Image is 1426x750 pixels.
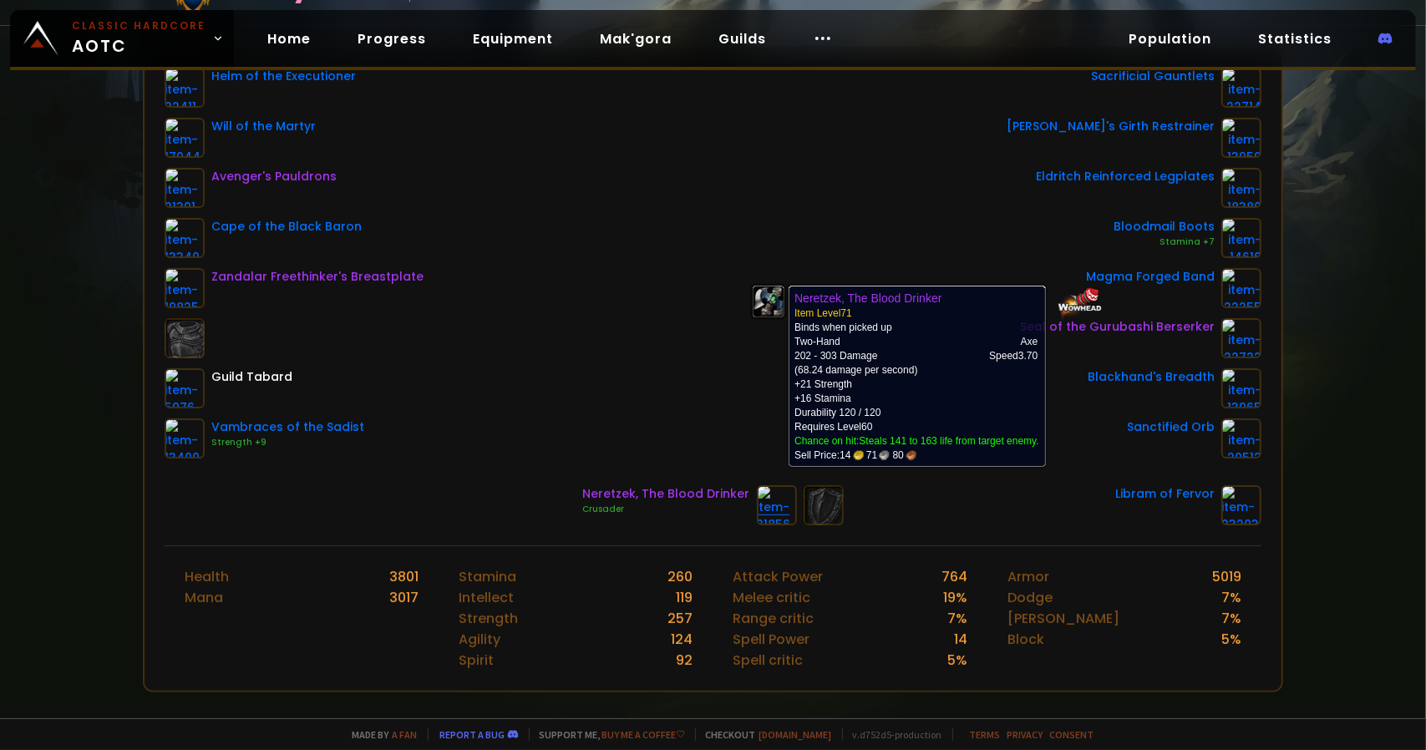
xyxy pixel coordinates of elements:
img: item-22255 [1221,268,1261,308]
a: Home [254,22,324,56]
div: 3801 [389,566,419,587]
img: item-22722 [1221,318,1261,358]
a: Consent [1050,728,1094,741]
div: [PERSON_NAME]'s Girth Restrainer [1007,118,1215,135]
div: 260 [668,566,693,587]
a: Buy me a coffee [602,728,685,741]
div: Magma Forged Band [1086,268,1215,286]
div: Armor [1007,566,1049,587]
span: +21 Strength [794,378,852,390]
a: Privacy [1007,728,1043,741]
span: Made by [343,728,418,741]
img: item-13340 [165,218,205,258]
img: item-14616 [1221,218,1261,258]
div: Range critic [733,608,814,629]
img: item-23203 [1221,485,1261,525]
a: Mak'gora [586,22,685,56]
div: Melee critic [733,587,811,608]
div: Spell Power [733,629,810,650]
div: 7 % [1221,608,1241,629]
div: 5 % [1221,629,1241,650]
img: item-19825 [165,268,205,308]
a: Steals 141 to 163 life from target enemy. [860,435,1039,447]
img: item-5976 [165,368,205,408]
a: Statistics [1245,22,1345,56]
div: 19 % [943,587,967,608]
div: 764 [941,566,967,587]
a: Progress [344,22,439,56]
a: Report a bug [440,728,505,741]
small: Classic Hardcore [72,18,206,33]
div: 7 % [1221,587,1241,608]
span: v. d752d5 - production [842,728,942,741]
div: 7 % [947,608,967,629]
div: Agility [459,629,500,650]
div: Attack Power [733,566,824,587]
span: Support me, [529,728,685,741]
th: Speed 3.70 [912,349,1038,363]
div: Dodge [1007,587,1053,608]
div: 14 [954,629,967,650]
div: Will of the Martyr [211,118,316,135]
div: Strength [459,608,518,629]
div: Health [185,566,229,587]
div: Sacrificial Gauntlets [1091,68,1215,85]
span: Checkout [695,728,832,741]
div: Bloodmail Boots [1114,218,1215,236]
div: Stamina +7 [1114,236,1215,249]
td: Two-Hand [794,335,902,349]
div: Crusader [583,503,750,516]
div: 119 [677,587,693,608]
img: item-20512 [1221,418,1261,459]
div: Stamina [459,566,516,587]
div: Sell Price: [794,448,1039,463]
img: item-17044 [165,118,205,158]
div: Spell critic [733,650,804,671]
div: 124 [672,629,693,650]
a: Classic HardcoreAOTC [10,10,234,67]
div: Libram of Fervor [1115,485,1215,503]
a: Terms [970,728,1001,741]
div: 92 [677,650,693,671]
div: 5 % [947,650,967,671]
span: 80 [893,448,916,463]
div: Strength +9 [211,436,364,449]
span: AOTC [72,18,206,58]
span: +16 Stamina [794,393,851,404]
div: Helm of the Executioner [211,68,356,85]
a: a fan [393,728,418,741]
div: Intellect [459,587,514,608]
span: Axe [1021,336,1038,347]
div: Neretzek, The Blood Drinker [583,485,750,503]
span: 71 [866,448,890,463]
span: Chance on hit: [794,435,1039,447]
img: item-22714 [1221,68,1261,108]
div: Avenger's Pauldrons [211,168,337,185]
div: Cape of the Black Baron [211,218,362,236]
b: Neretzek, The Blood Drinker [794,291,941,305]
div: Mana [185,587,223,608]
td: Binds when picked up (68.24 damage per second) Durability 120 / 120 [794,291,1039,420]
td: Requires Level 60 [794,420,1039,463]
a: Guilds [705,22,779,56]
a: [DOMAIN_NAME] [759,728,832,741]
div: 5019 [1212,566,1241,587]
img: item-21856 [757,485,797,525]
span: Item Level 71 [794,307,852,319]
div: Block [1007,629,1044,650]
a: Population [1115,22,1225,56]
span: 14 [840,448,863,463]
span: 202 - 303 Damage [794,350,877,362]
div: Sanctified Orb [1127,418,1215,436]
img: item-21391 [165,168,205,208]
img: item-18380 [1221,168,1261,208]
div: 3017 [389,587,419,608]
div: [PERSON_NAME] [1007,608,1119,629]
div: Guild Tabard [211,368,292,386]
img: item-13400 [165,418,205,459]
div: Eldritch Reinforced Legplates [1036,168,1215,185]
div: Spirit [459,650,494,671]
div: 257 [668,608,693,629]
div: Zandalar Freethinker's Breastplate [211,268,424,286]
div: Seal of the Gurubashi Berserker [1020,318,1215,336]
